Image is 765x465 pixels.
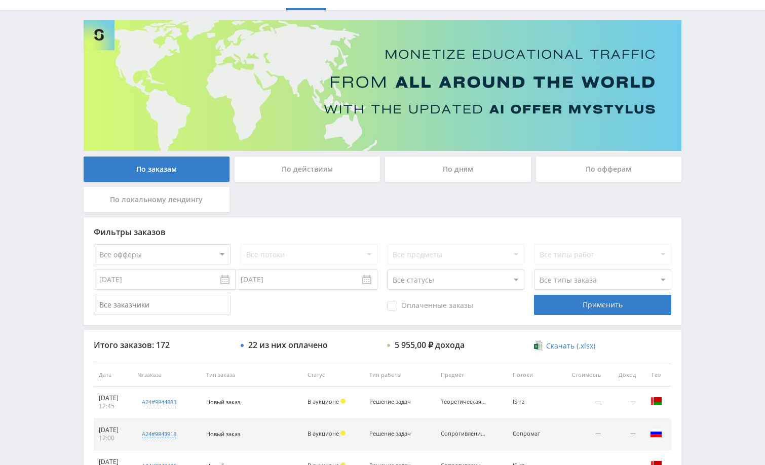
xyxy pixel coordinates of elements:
[302,364,364,386] th: Статус
[235,157,380,182] div: По действиям
[650,395,662,407] img: blr.png
[534,295,671,315] div: Применить
[395,340,465,350] div: 5 955,00 ₽ дохода
[99,434,127,442] div: 12:00
[441,431,486,437] div: Сопротивление материалов
[308,430,339,437] span: В аукционе
[99,394,127,402] div: [DATE]
[556,418,606,450] td: —
[248,340,328,350] div: 22 из них оплачено
[606,418,641,450] td: —
[201,364,302,386] th: Тип заказа
[99,402,127,410] div: 12:45
[534,340,543,351] img: xlsx
[132,364,201,386] th: № заказа
[94,227,671,237] div: Фильтры заказов
[536,157,682,182] div: По офферам
[84,20,681,151] img: Banner
[84,157,230,182] div: По заказам
[369,431,415,437] div: Решение задач
[650,427,662,439] img: rus.png
[385,157,531,182] div: По дням
[387,301,473,311] span: Оплаченные заказы
[142,398,176,406] div: a24#9844883
[441,399,486,405] div: Теоретическая механика
[84,187,230,212] div: По локальному лендингу
[340,399,346,404] span: Холд
[606,364,641,386] th: Доход
[369,399,415,405] div: Решение задач
[436,364,507,386] th: Предмет
[94,295,231,315] input: Все заказчики
[99,426,127,434] div: [DATE]
[308,398,339,405] span: В аукционе
[508,364,556,386] th: Потоки
[546,342,595,350] span: Скачать (.xlsx)
[94,340,231,350] div: Итого заказов: 172
[556,364,606,386] th: Стоимость
[641,364,671,386] th: Гео
[364,364,436,386] th: Тип работы
[206,430,240,438] span: Новый заказ
[556,386,606,418] td: —
[340,431,346,436] span: Холд
[94,364,132,386] th: Дата
[606,386,641,418] td: —
[513,431,551,437] div: Сопромат
[534,341,595,351] a: Скачать (.xlsx)
[206,398,240,406] span: Новый заказ
[513,399,551,405] div: IS-rz
[142,430,176,438] div: a24#9843918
